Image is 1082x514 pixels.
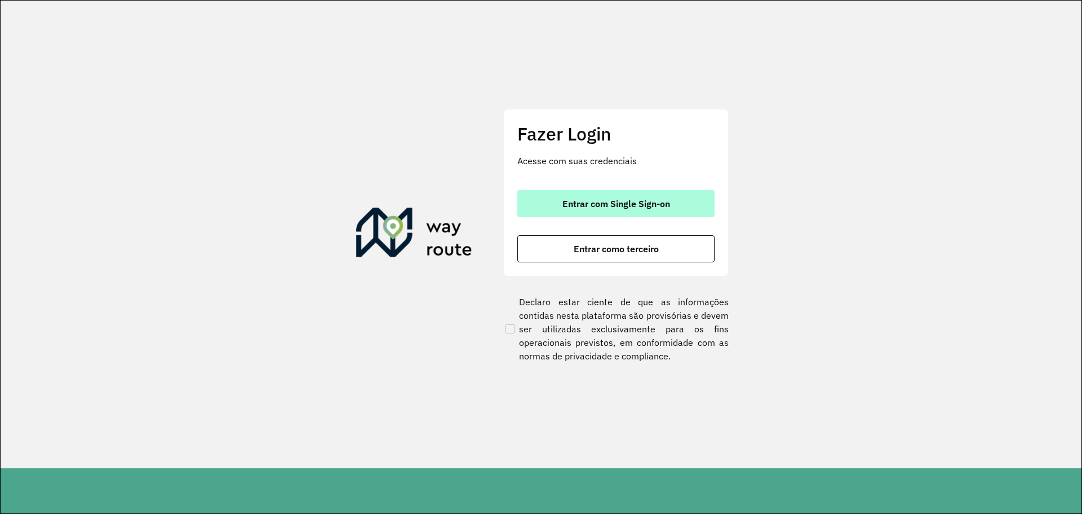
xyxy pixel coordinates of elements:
button: botão [517,190,715,217]
font: Entrar como terceiro [574,243,659,254]
font: Entrar com Single Sign-on [562,198,670,209]
font: Acesse com suas credenciais [517,155,637,166]
button: botão [517,235,715,262]
img: Roteirizador AmbevTech [356,208,472,262]
font: Fazer Login [517,122,611,146]
font: Declaro estar ciente de que as informações contidas nesta plataforma são provisórias e devem ser ... [519,296,729,362]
